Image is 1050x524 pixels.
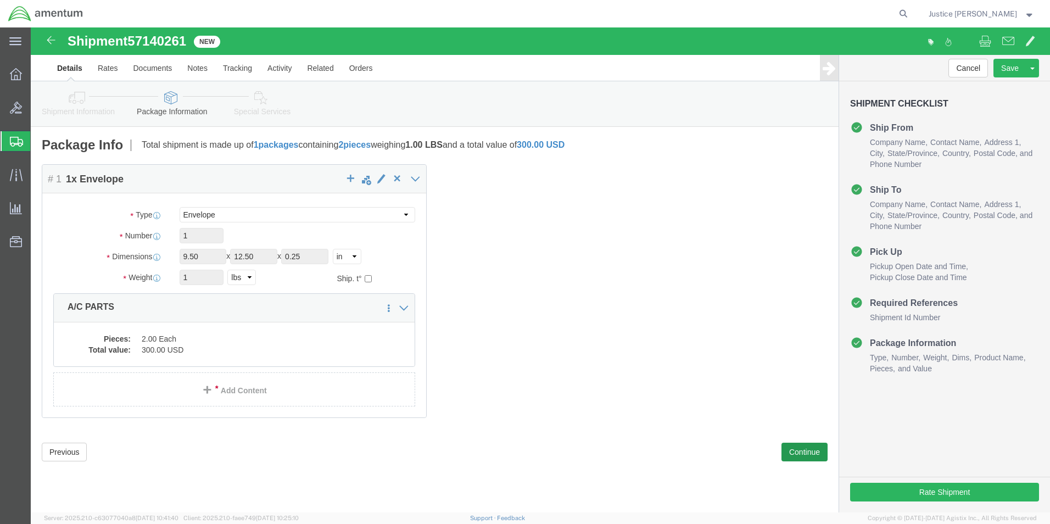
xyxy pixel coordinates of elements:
[470,515,498,521] a: Support
[183,515,299,521] span: Client: 2025.21.0-faee749
[44,515,178,521] span: Server: 2025.21.0-c63077040a8
[928,7,1035,20] button: Justice [PERSON_NAME]
[31,27,1050,512] iframe: FS Legacy Container
[256,515,299,521] span: [DATE] 10:25:10
[497,515,525,521] a: Feedback
[136,515,178,521] span: [DATE] 10:41:40
[868,514,1037,523] span: Copyright © [DATE]-[DATE] Agistix Inc., All Rights Reserved
[929,8,1017,20] span: Justice Milliganhill
[8,5,83,22] img: logo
